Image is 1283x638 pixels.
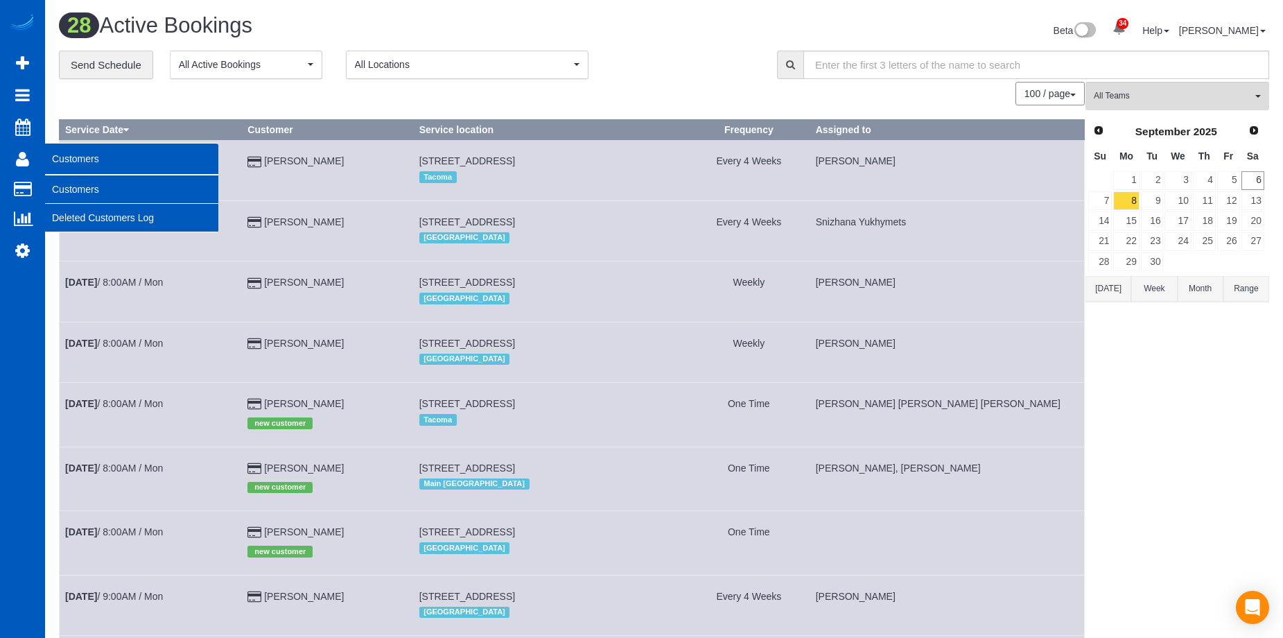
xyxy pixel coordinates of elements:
[1113,232,1139,251] a: 22
[1247,150,1259,162] span: Saturday
[1088,212,1112,230] a: 14
[355,58,570,71] span: All Locations
[413,511,688,575] td: Service location
[1085,276,1131,302] button: [DATE]
[1241,171,1264,190] a: 6
[1171,150,1185,162] span: Wednesday
[1241,212,1264,230] a: 20
[810,511,1084,575] td: Assigned to
[247,482,313,493] span: new customer
[242,383,413,447] td: Customer
[419,463,515,474] span: [STREET_ADDRESS]
[45,175,218,203] a: Customers
[242,447,413,510] td: Customer
[419,350,682,368] div: Location
[810,322,1084,382] td: Assigned to
[60,511,242,575] td: Schedule date
[1141,252,1164,271] a: 30
[419,232,510,243] span: [GEOGRAPHIC_DATA]
[419,475,682,493] div: Location
[60,120,242,140] th: Service Date
[247,279,261,288] i: Credit Card Payment
[688,575,810,635] td: Frequency
[1141,171,1164,190] a: 2
[1241,191,1264,210] a: 13
[247,592,261,602] i: Credit Card Payment
[65,277,97,288] b: [DATE]
[1088,191,1112,210] a: 7
[242,322,413,382] td: Customer
[45,204,218,232] a: Deleted Customers Log
[264,463,344,474] a: [PERSON_NAME]
[1217,232,1240,251] a: 26
[419,526,515,537] span: [STREET_ADDRESS]
[65,277,163,288] a: [DATE]/ 8:00AM / Mon
[59,12,99,38] span: 28
[346,51,588,79] button: All Locations
[247,528,261,537] i: Credit Card Payment
[419,542,510,553] span: [GEOGRAPHIC_DATA]
[65,591,163,602] a: [DATE]/ 9:00AM / Mon
[1193,212,1216,230] a: 18
[1217,171,1240,190] a: 5
[242,575,413,635] td: Customer
[264,277,344,288] a: [PERSON_NAME]
[413,447,688,510] td: Service location
[60,383,242,447] td: Schedule date
[242,140,413,200] td: Customer
[247,546,313,557] span: new customer
[1248,125,1259,136] span: Next
[810,120,1084,140] th: Assigned to
[810,383,1084,447] td: Assigned to
[1198,150,1210,162] span: Thursday
[419,155,515,166] span: [STREET_ADDRESS]
[65,463,97,474] b: [DATE]
[419,171,457,182] span: Tacoma
[810,200,1084,261] td: Assigned to
[8,14,36,33] img: Automaid Logo
[1217,191,1240,210] a: 12
[1236,591,1269,624] div: Open Intercom Messenger
[170,51,322,79] button: All Active Bookings
[1193,171,1216,190] a: 4
[413,383,688,447] td: Service location
[264,591,344,602] a: [PERSON_NAME]
[1094,90,1252,102] span: All Teams
[1015,82,1085,105] button: 100 / page
[65,526,97,537] b: [DATE]
[1141,232,1164,251] a: 23
[45,143,218,175] span: Customers
[1241,232,1264,251] a: 27
[419,293,510,304] span: [GEOGRAPHIC_DATA]
[264,216,344,227] a: [PERSON_NAME]
[1113,171,1139,190] a: 1
[247,417,313,429] span: new customer
[688,447,810,510] td: Frequency
[60,261,242,322] td: Schedule date
[1141,212,1164,230] a: 16
[45,175,218,232] ul: Customers
[65,526,163,537] a: [DATE]/ 8:00AM / Mon
[810,140,1084,200] td: Assigned to
[1164,171,1191,190] a: 3
[419,277,515,288] span: [STREET_ADDRESS]
[242,120,413,140] th: Customer
[688,120,810,140] th: Frequency
[1193,191,1216,210] a: 11
[419,229,682,247] div: Location
[810,575,1084,635] td: Assigned to
[419,398,515,409] span: [STREET_ADDRESS]
[1244,121,1264,141] a: Next
[688,261,810,322] td: Frequency
[65,463,163,474] a: [DATE]/ 8:00AM / Mon
[264,398,344,409] a: [PERSON_NAME]
[60,447,242,510] td: Schedule date
[60,140,242,200] td: Schedule date
[1194,126,1217,137] span: 2025
[65,338,163,349] a: [DATE]/ 8:00AM / Mon
[1094,150,1106,162] span: Sunday
[1073,22,1096,40] img: New interface
[1141,191,1164,210] a: 9
[65,398,163,409] a: [DATE]/ 8:00AM / Mon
